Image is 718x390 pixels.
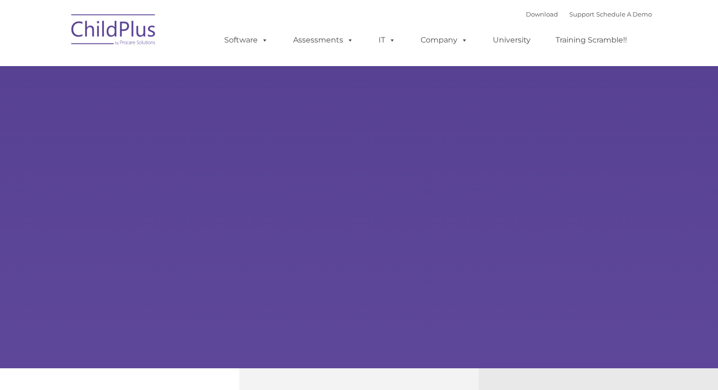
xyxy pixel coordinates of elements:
a: Software [215,31,278,50]
img: ChildPlus by Procare Solutions [67,8,161,55]
a: Assessments [284,31,363,50]
a: Company [411,31,477,50]
font: | [526,10,652,18]
a: IT [369,31,405,50]
a: Support [569,10,594,18]
a: University [483,31,540,50]
a: Download [526,10,558,18]
a: Schedule A Demo [596,10,652,18]
a: Training Scramble!! [546,31,636,50]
